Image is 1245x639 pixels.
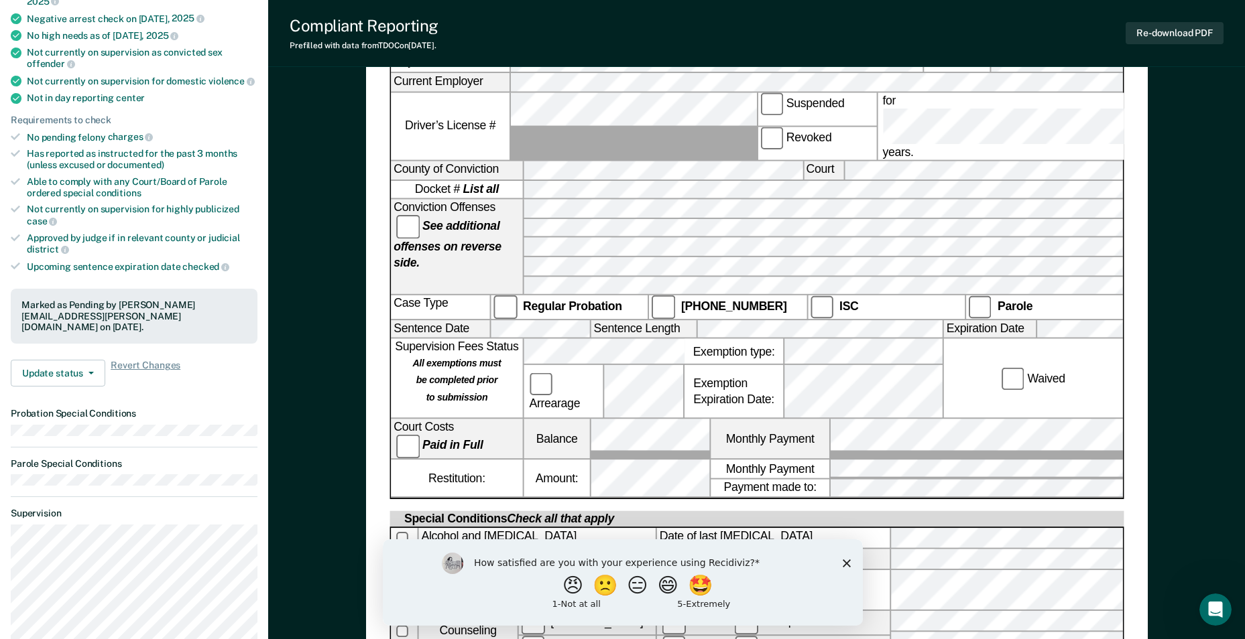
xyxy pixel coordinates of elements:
[418,528,655,548] div: Alcohol and [MEDICAL_DATA]
[998,367,1067,390] label: Waived
[507,512,614,526] span: Check all that apply
[1126,22,1224,44] button: Re-download PDF
[463,183,498,196] strong: List all
[11,408,257,419] dt: Probation Special Conditions
[27,148,257,171] div: Has reported as instructed for the past 3 months (unless excused or
[391,339,522,418] div: Supervision Fees Status
[21,299,247,333] div: Marked as Pending by [PERSON_NAME][EMAIL_ADDRESS][PERSON_NAME][DOMAIN_NAME] on [DATE].
[96,188,141,198] span: conditions
[493,295,517,319] input: Regular Probation
[711,419,829,458] label: Monthly Payment
[27,92,257,104] div: Not in day reporting
[111,360,180,386] span: Revert Changes
[27,58,75,69] span: offender
[652,295,675,319] input: [PHONE_NUMBER]
[880,92,1235,160] label: for years.
[27,47,257,70] div: Not currently on supervision as convicted sex
[1199,593,1232,626] iframe: Intercom live chat
[172,13,204,23] span: 2025
[391,295,489,319] div: Case Type
[412,358,501,404] strong: All exemptions must be completed prior to submission
[383,539,863,626] iframe: Survey by Kim from Recidiviz
[657,528,889,548] label: Date of last [MEDICAL_DATA]
[394,220,501,269] strong: See additional offenses on reverse side.
[116,92,145,103] span: center
[27,29,257,42] div: No high needs as of [DATE],
[11,508,257,519] dt: Supervision
[882,108,1232,144] input: for years.
[402,511,617,527] div: Special Conditions
[396,215,420,238] input: See additional offenses on reverse side.
[27,176,257,199] div: Able to comply with any Court/Board of Parole ordered special
[396,435,420,459] input: Paid in Full
[839,299,859,313] strong: ISC
[27,261,257,273] div: Upcoming sentence expiration date
[760,92,784,116] input: Suspended
[760,127,784,150] input: Revoked
[107,159,164,170] span: documented)
[810,295,833,319] input: ISC
[391,320,489,338] label: Sentence Date
[209,76,255,86] span: violence
[27,204,257,226] div: Not currently on supervision for highly publicized
[414,182,498,198] span: Docket #
[11,458,257,470] dt: Parole Special Conditions
[943,320,1035,338] label: Expiration Date
[108,131,154,142] span: charges
[711,479,829,497] label: Payment made to:
[591,320,696,338] label: Sentence Length
[290,16,438,35] div: Compliant Reporting
[290,41,438,50] div: Prefilled with data from TDOC on [DATE] .
[803,161,843,180] label: Court
[685,339,783,364] label: Exemption type:
[146,30,178,41] span: 2025
[391,161,522,180] label: County of Conviction
[523,299,622,313] strong: Regular Probation
[391,92,510,160] label: Driver’s License #
[11,115,257,126] div: Requirements to check
[711,459,829,478] label: Monthly Payment
[526,372,600,411] label: Arrearage
[27,244,69,255] span: district
[1001,367,1024,390] input: Waived
[524,459,589,497] label: Amount:
[391,200,522,294] div: Conviction Offenses
[27,131,257,143] div: No pending felony
[968,295,992,319] input: Parole
[27,75,257,87] div: Not currently on supervision for domestic
[524,419,589,458] label: Balance
[27,232,257,255] div: Approved by judge if in relevant county or judicial
[391,73,510,91] label: Current Employer
[182,261,229,272] span: checked
[758,92,876,125] label: Suspended
[27,13,257,25] div: Negative arrest check on [DATE],
[11,360,105,386] button: Update status
[758,127,876,159] label: Revoked
[422,439,483,453] strong: Paid in Full
[27,216,57,226] span: case
[998,299,1032,313] strong: Parole
[391,459,522,497] div: Restitution:
[681,299,787,313] strong: [PHONE_NUMBER]
[391,419,522,458] div: Court Costs
[529,372,552,396] input: Arrearage
[685,366,783,419] div: Exemption Expiration Date:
